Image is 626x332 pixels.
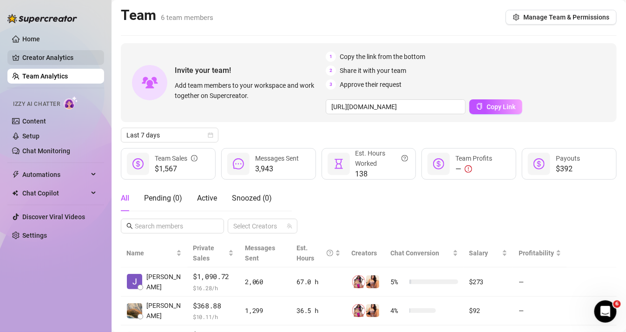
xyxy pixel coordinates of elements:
span: 2 [326,65,336,76]
img: logo-BBDzfeDw.svg [7,14,77,23]
span: Private Sales [193,244,214,262]
span: $ 16.28 /h [193,283,234,293]
img: JustineFitness [366,275,379,288]
img: 𝘾𝙧𝙚𝙖𝙢𝙮 [352,304,365,317]
h2: Team [121,7,213,24]
img: JustineFitness [366,304,379,317]
span: 1 [326,52,336,62]
span: Team Profits [455,155,492,162]
img: 𝘾𝙧𝙚𝙖𝙢𝙮 [352,275,365,288]
span: Payouts [556,155,580,162]
span: Salary [469,249,488,257]
span: search [126,223,133,229]
a: Team Analytics [22,72,68,80]
span: [PERSON_NAME] [146,300,182,321]
span: Share it with your team [340,65,406,76]
span: 6 team members [161,13,213,22]
span: $1,090.72 [193,271,234,282]
span: question-circle [402,148,408,169]
th: Name [121,239,187,267]
span: Last 7 days [126,128,213,142]
span: Approve their request [340,79,402,90]
span: 4 % [391,306,406,316]
span: dollar-circle [433,158,444,169]
span: info-circle [191,153,198,163]
span: thunderbolt [12,171,20,178]
span: 138 [356,169,409,180]
span: dollar-circle [132,158,144,169]
img: Chat Copilot [12,190,18,196]
span: 5 % [391,277,406,287]
span: question-circle [327,243,333,263]
span: exclamation-circle [465,165,472,173]
a: Discover Viral Videos [22,213,85,221]
span: Messages Sent [245,244,275,262]
button: Manage Team & Permissions [506,10,617,25]
span: 6 [613,300,621,308]
div: Est. Hours [297,243,333,263]
span: copy [476,103,483,110]
img: Jane [127,274,142,289]
a: Chat Monitoring [22,147,70,155]
input: Search members [135,221,211,231]
span: Copy Link [487,103,515,111]
a: Home [22,35,40,43]
span: team [287,223,292,229]
span: [PERSON_NAME] [146,272,182,292]
span: 3,943 [255,163,299,175]
span: 3 [326,79,336,90]
img: Gwen [127,303,142,319]
div: $92 [469,306,508,316]
span: Active [197,194,217,202]
span: hourglass [333,158,344,169]
span: Add team members to your workspace and work together on Supercreator. [175,80,322,101]
span: $368.88 [193,300,234,312]
a: Creator Analytics [22,50,97,65]
td: — [513,267,567,297]
img: AI Chatter [64,96,78,110]
button: Copy Link [469,99,522,114]
div: Pending ( 0 ) [144,193,182,204]
a: Content [22,117,46,125]
a: Setup [22,132,40,140]
span: Manage Team & Permissions [523,13,609,21]
span: $ 10.11 /h [193,312,234,321]
span: calendar [208,132,213,138]
div: Est. Hours Worked [356,148,409,169]
span: Profitability [519,249,554,257]
span: Chat Conversion [391,249,440,257]
span: Name [126,248,174,258]
span: Izzy AI Chatter [13,100,60,109]
span: Copy the link from the bottom [340,52,425,62]
div: 67.0 h [297,277,340,287]
span: setting [513,14,520,20]
th: Creators [346,239,385,267]
div: 1,299 [245,306,285,316]
div: 36.5 h [297,306,340,316]
div: All [121,193,129,204]
span: dollar-circle [534,158,545,169]
td: — [513,297,567,326]
div: 2,060 [245,277,285,287]
span: $392 [556,163,580,175]
div: Team Sales [155,153,198,163]
span: Snoozed ( 0 ) [232,194,272,202]
div: — [455,163,492,175]
div: $273 [469,277,508,287]
span: Automations [22,167,88,182]
span: Chat Copilot [22,186,88,201]
iframe: Intercom live chat [594,300,617,323]
span: message [233,158,244,169]
span: Messages Sent [255,155,299,162]
span: $1,567 [155,163,198,175]
a: Settings [22,232,47,239]
span: Invite your team! [175,65,326,76]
